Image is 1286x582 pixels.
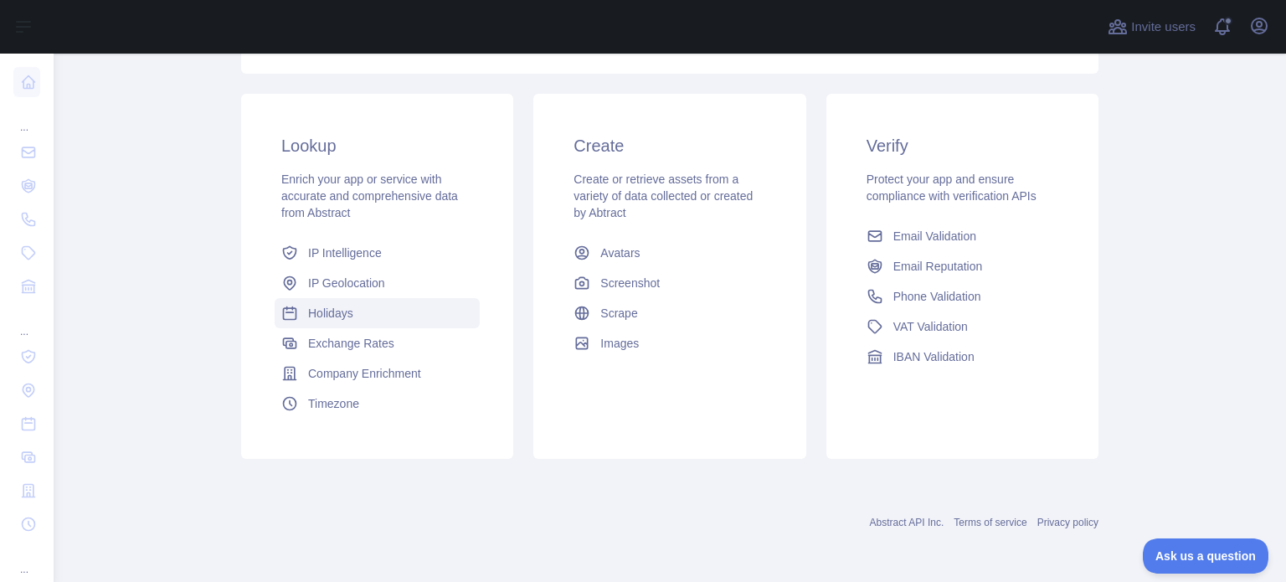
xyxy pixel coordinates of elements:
[275,298,480,328] a: Holidays
[275,358,480,389] a: Company Enrichment
[567,268,772,298] a: Screenshot
[567,298,772,328] a: Scrape
[275,389,480,419] a: Timezone
[1104,13,1199,40] button: Invite users
[600,275,660,291] span: Screenshot
[600,245,640,261] span: Avatars
[13,100,40,134] div: ...
[893,348,975,365] span: IBAN Validation
[275,238,480,268] a: IP Intelligence
[13,543,40,576] div: ...
[860,281,1065,312] a: Phone Validation
[860,251,1065,281] a: Email Reputation
[281,173,458,219] span: Enrich your app or service with accurate and comprehensive data from Abstract
[308,245,382,261] span: IP Intelligence
[893,318,968,335] span: VAT Validation
[567,238,772,268] a: Avatars
[870,517,944,528] a: Abstract API Inc.
[308,335,394,352] span: Exchange Rates
[281,134,473,157] h3: Lookup
[860,221,1065,251] a: Email Validation
[867,173,1037,203] span: Protect your app and ensure compliance with verification APIs
[600,305,637,322] span: Scrape
[893,228,976,245] span: Email Validation
[308,395,359,412] span: Timezone
[574,173,753,219] span: Create or retrieve assets from a variety of data collected or created by Abtract
[600,335,639,352] span: Images
[13,305,40,338] div: ...
[893,258,983,275] span: Email Reputation
[893,288,981,305] span: Phone Validation
[860,342,1065,372] a: IBAN Validation
[1037,517,1098,528] a: Privacy policy
[954,517,1026,528] a: Terms of service
[867,134,1058,157] h3: Verify
[308,275,385,291] span: IP Geolocation
[308,365,421,382] span: Company Enrichment
[1131,18,1196,37] span: Invite users
[860,312,1065,342] a: VAT Validation
[275,268,480,298] a: IP Geolocation
[308,305,353,322] span: Holidays
[1143,538,1269,574] iframe: Toggle Customer Support
[275,328,480,358] a: Exchange Rates
[567,328,772,358] a: Images
[574,134,765,157] h3: Create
